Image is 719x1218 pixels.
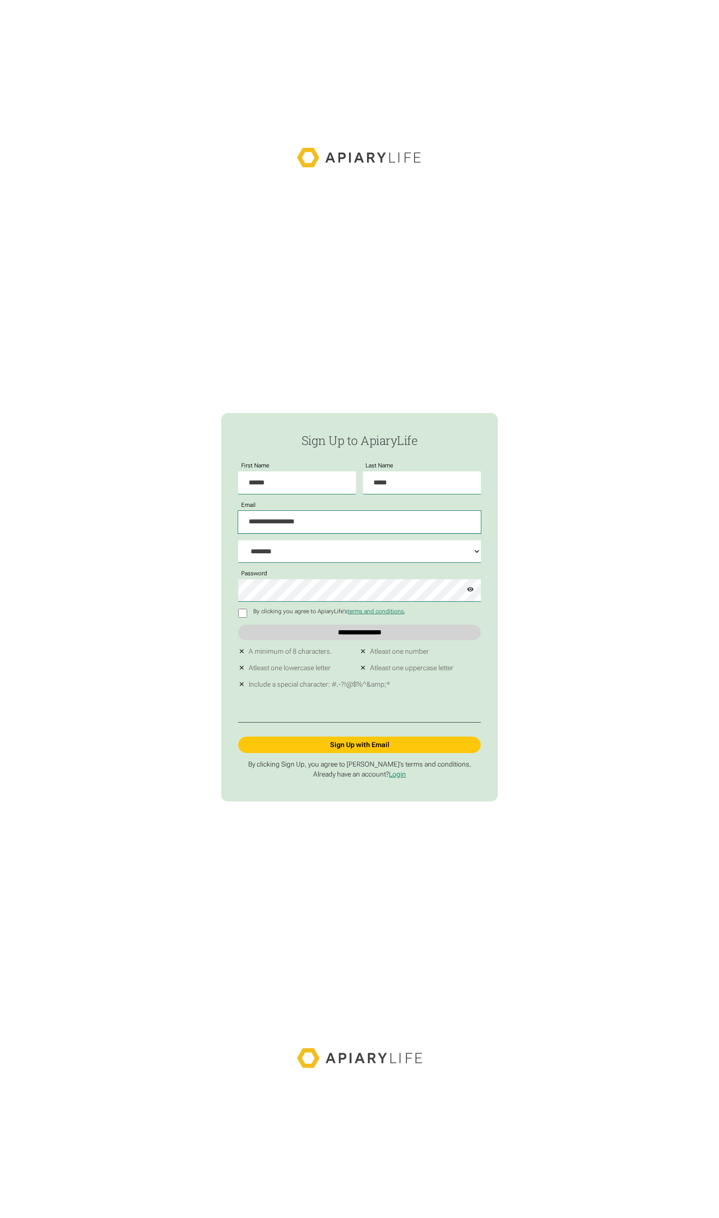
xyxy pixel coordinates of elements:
li: Include a special character: #.-?!@$%^&amp;* [238,678,480,691]
label: First Name [238,462,272,469]
li: Atleast one uppercase letter [359,662,481,674]
label: Last Name [363,462,396,469]
a: Login [389,770,406,778]
p: By clicking Sign Up, you agree to [PERSON_NAME]’s terms and conditions. [238,760,480,769]
p: Already have an account? [238,770,480,779]
p: By clicking you agree to ApiaryLife's . [251,608,408,615]
h1: Sign Up to ApiaryLife [238,434,480,447]
a: Sign Up with Email [238,737,480,753]
label: Password [238,570,270,577]
a: terms and conditions [348,608,404,615]
li: A minimum of 8 characters. [238,645,359,658]
label: Email [238,502,258,508]
form: citadel-sign-up-form [221,413,498,801]
li: Atleast one number [359,645,481,658]
li: Atleast one lowercase letter [238,662,359,674]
